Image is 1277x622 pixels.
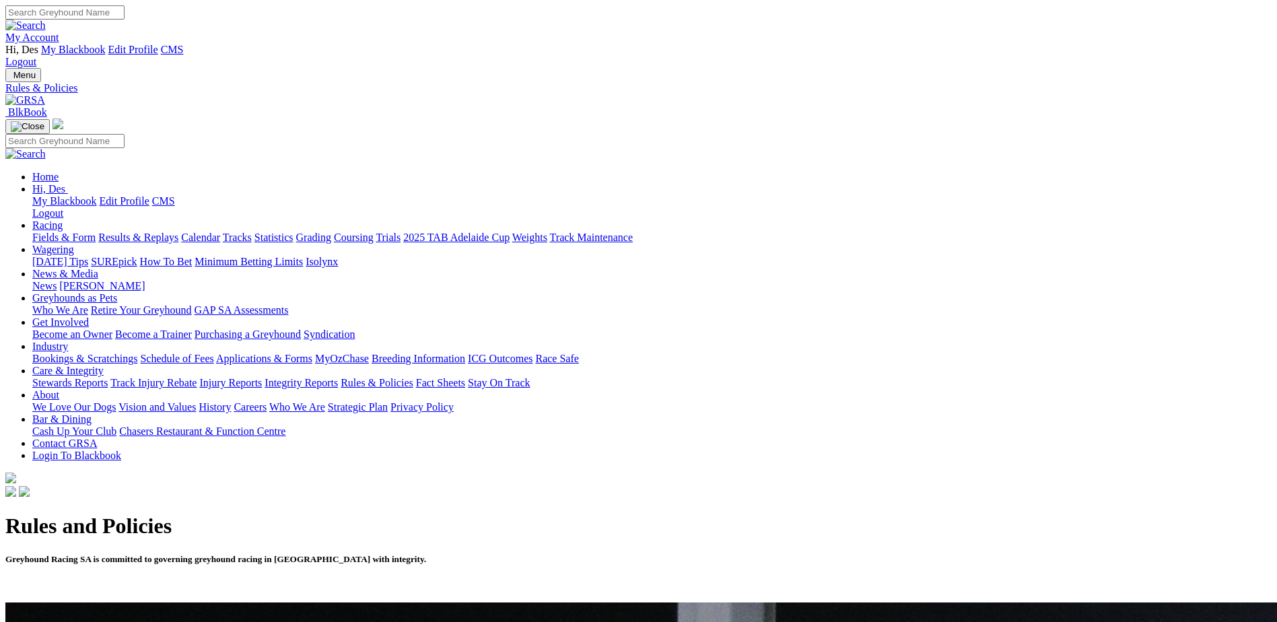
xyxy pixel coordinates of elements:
[41,44,106,55] a: My Blackbook
[108,44,158,55] a: Edit Profile
[254,232,294,243] a: Statistics
[32,425,1272,438] div: Bar & Dining
[5,486,16,497] img: facebook.svg
[32,353,137,364] a: Bookings & Scratchings
[334,232,374,243] a: Coursing
[161,44,184,55] a: CMS
[119,425,285,437] a: Chasers Restaurant & Function Centre
[140,256,193,267] a: How To Bet
[223,232,252,243] a: Tracks
[32,195,97,207] a: My Blackbook
[32,438,97,449] a: Contact GRSA
[5,554,1272,565] h5: Greyhound Racing SA is committed to governing greyhound racing in [GEOGRAPHIC_DATA] with integrity.
[32,401,1272,413] div: About
[306,256,338,267] a: Isolynx
[32,425,116,437] a: Cash Up Your Club
[32,256,88,267] a: [DATE] Tips
[110,377,197,388] a: Track Injury Rebate
[304,329,355,340] a: Syndication
[181,232,220,243] a: Calendar
[32,183,65,195] span: Hi, Des
[32,316,89,328] a: Get Involved
[118,401,196,413] a: Vision and Values
[32,304,88,316] a: Who We Are
[5,20,46,32] img: Search
[32,232,96,243] a: Fields & Form
[5,148,46,160] img: Search
[32,450,121,461] a: Login To Blackbook
[5,473,16,483] img: logo-grsa-white.png
[199,377,262,388] a: Injury Reports
[341,377,413,388] a: Rules & Policies
[32,232,1272,244] div: Racing
[468,377,530,388] a: Stay On Track
[195,304,289,316] a: GAP SA Assessments
[91,304,192,316] a: Retire Your Greyhound
[32,280,57,291] a: News
[296,232,331,243] a: Grading
[32,280,1272,292] div: News & Media
[32,219,63,231] a: Racing
[32,268,98,279] a: News & Media
[5,68,41,82] button: Toggle navigation
[372,353,465,364] a: Breeding Information
[53,118,63,129] img: logo-grsa-white.png
[376,232,401,243] a: Trials
[32,377,108,388] a: Stewards Reports
[550,232,633,243] a: Track Maintenance
[32,353,1272,365] div: Industry
[390,401,454,413] a: Privacy Policy
[416,377,465,388] a: Fact Sheets
[32,292,117,304] a: Greyhounds as Pets
[5,514,1272,539] h1: Rules and Policies
[32,183,68,195] a: Hi, Des
[269,401,325,413] a: Who We Are
[199,401,231,413] a: History
[468,353,532,364] a: ICG Outcomes
[195,329,301,340] a: Purchasing a Greyhound
[32,341,68,352] a: Industry
[5,32,59,43] a: My Account
[5,56,36,67] a: Logout
[5,5,125,20] input: Search
[535,353,578,364] a: Race Safe
[5,44,1272,68] div: My Account
[91,256,137,267] a: SUREpick
[32,329,1272,341] div: Get Involved
[152,195,175,207] a: CMS
[140,353,213,364] a: Schedule of Fees
[32,195,1272,219] div: Hi, Des
[5,44,38,55] span: Hi, Des
[32,389,59,401] a: About
[5,82,1272,94] a: Rules & Policies
[234,401,267,413] a: Careers
[403,232,510,243] a: 2025 TAB Adelaide Cup
[32,171,59,182] a: Home
[32,401,116,413] a: We Love Our Dogs
[115,329,192,340] a: Become a Trainer
[5,94,45,106] img: GRSA
[32,256,1272,268] div: Wagering
[5,134,125,148] input: Search
[98,232,178,243] a: Results & Replays
[13,70,36,80] span: Menu
[11,121,44,132] img: Close
[32,207,63,219] a: Logout
[32,244,74,255] a: Wagering
[5,119,50,134] button: Toggle navigation
[100,195,149,207] a: Edit Profile
[59,280,145,291] a: [PERSON_NAME]
[32,365,104,376] a: Care & Integrity
[328,401,388,413] a: Strategic Plan
[32,304,1272,316] div: Greyhounds as Pets
[32,377,1272,389] div: Care & Integrity
[315,353,369,364] a: MyOzChase
[19,486,30,497] img: twitter.svg
[265,377,338,388] a: Integrity Reports
[32,329,112,340] a: Become an Owner
[5,106,47,118] a: BlkBook
[32,413,92,425] a: Bar & Dining
[216,353,312,364] a: Applications & Forms
[8,106,47,118] span: BlkBook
